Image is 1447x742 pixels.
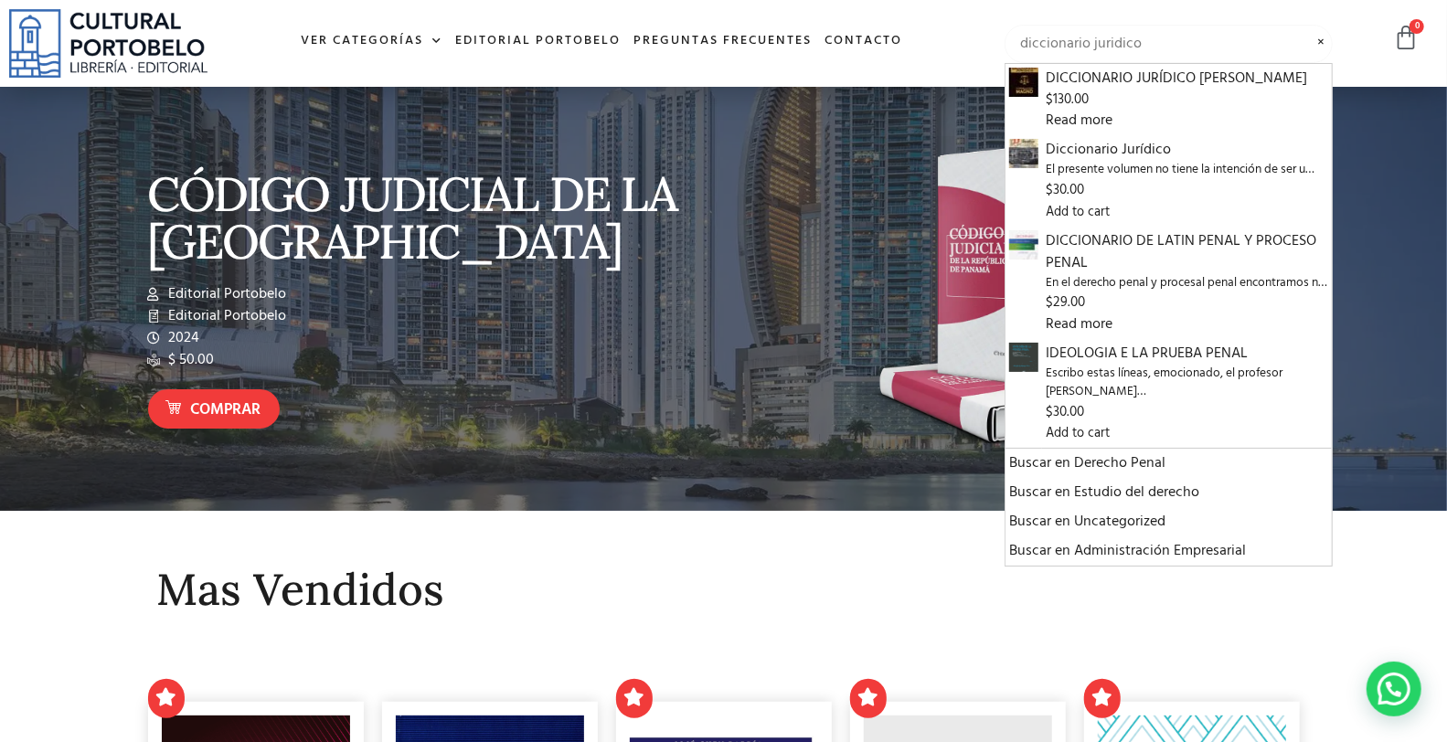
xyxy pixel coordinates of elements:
a: Buscar en Derecho Penal [1009,452,1327,474]
span: $ [1046,179,1053,201]
img: ideologia_de_la_prueba_penal-2.png [1009,343,1038,372]
a: Buscar en Administración Empresarial [1009,540,1327,562]
a: Diccionario JurídicoEl presente volumen no tiene la intención de ser u…$30.00 [1046,139,1327,200]
span: IDEOLOGIA E LA PRUEBA PENAL [1046,343,1327,365]
span: El presente volumen no tiene la intención de ser u… [1046,161,1327,179]
span: $ 50.00 [164,349,214,371]
img: diccionario_de_atin_penal-2.jpg [1009,230,1038,260]
a: DICCIONARIO DE LATIN PENAL Y PROCESO PENALEn el derecho penal y procesal penal encontramos n…$29.00 [1046,230,1327,313]
bdi: 30.00 [1046,179,1084,201]
bdi: 130.00 [1046,89,1089,111]
span: En el derecho penal y procesal penal encontramos n… [1046,274,1327,292]
span: Limpiar [1311,32,1333,33]
img: img20240420_11042956 [1009,68,1038,97]
a: 0 [1393,25,1419,51]
a: Diccionario Jurídico [1009,143,1038,166]
a: Ver Categorías [294,22,449,61]
a: DICCIONARIO JURÍDICO MAGNO [1009,70,1038,94]
input: Búsqueda [1005,25,1332,63]
span: $ [1046,291,1053,313]
span: Editorial Portobelo [164,305,286,327]
a: IDEOLOGIA E LA PRUEBA PENALEscribo estas líneas, emocionado, el profesor [PERSON_NAME]…$30.00 [1046,343,1327,423]
img: Diccionario-juridico-A.jpg [1009,139,1038,168]
span: $ [1046,89,1053,111]
span: 2024 [164,327,199,349]
a: Editorial Portobelo [449,22,627,61]
a: IDEOLOGIA E LA PRUEBA PENAL [1009,345,1038,369]
a: Read more about “DICCIONARIO JURÍDICO MAGNO” [1046,109,1112,132]
span: DICCIONARIO DE LATIN PENAL Y PROCESO PENAL [1046,230,1327,274]
a: Buscar en Estudio del derecho [1009,482,1327,503]
a: DICCIONARIO DE LATIN PENAL Y PROCESO PENAL [1009,233,1038,257]
a: Comprar [148,389,280,429]
a: Add to cart: “IDEOLOGIA E LA PRUEBA PENAL” [1046,423,1110,444]
span: 0 [1410,19,1424,34]
h2: Mas Vendidos [157,566,1291,614]
span: Editorial Portobelo [164,283,286,305]
span: DICCIONARIO JURÍDICO [PERSON_NAME] [1046,68,1327,90]
span: Escribo estas líneas, emocionado, el profesor [PERSON_NAME]… [1046,365,1327,402]
bdi: 30.00 [1046,401,1084,423]
p: CÓDIGO JUDICIAL DE LA [GEOGRAPHIC_DATA] [148,170,715,265]
bdi: 29.00 [1046,291,1085,313]
a: Contacto [818,22,909,61]
a: Add to cart: “Diccionario Jurídico” [1046,202,1110,223]
a: Read more about “DICCIONARIO DE LATIN PENAL Y PROCESO PENAL” [1046,313,1112,336]
a: DICCIONARIO JURÍDICO [PERSON_NAME]$130.00 [1046,68,1327,111]
a: Buscar en Uncategorized [1009,511,1327,533]
span: Diccionario Jurídico [1046,139,1327,161]
a: Preguntas frecuentes [627,22,818,61]
span: Comprar [191,398,261,422]
span: $ [1046,401,1053,423]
